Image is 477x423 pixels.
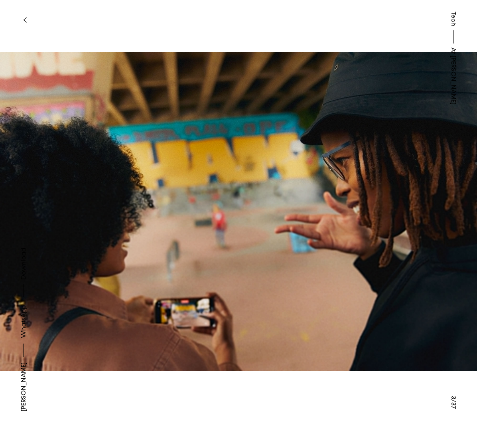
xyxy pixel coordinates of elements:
span: At [PERSON_NAME] [449,47,458,105]
a: [PERSON_NAME] [19,362,28,411]
a: WhatsApp [19,305,28,338]
button: Download asset [19,248,28,301]
a: Tech [449,12,458,26]
span: Download [20,248,28,280]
